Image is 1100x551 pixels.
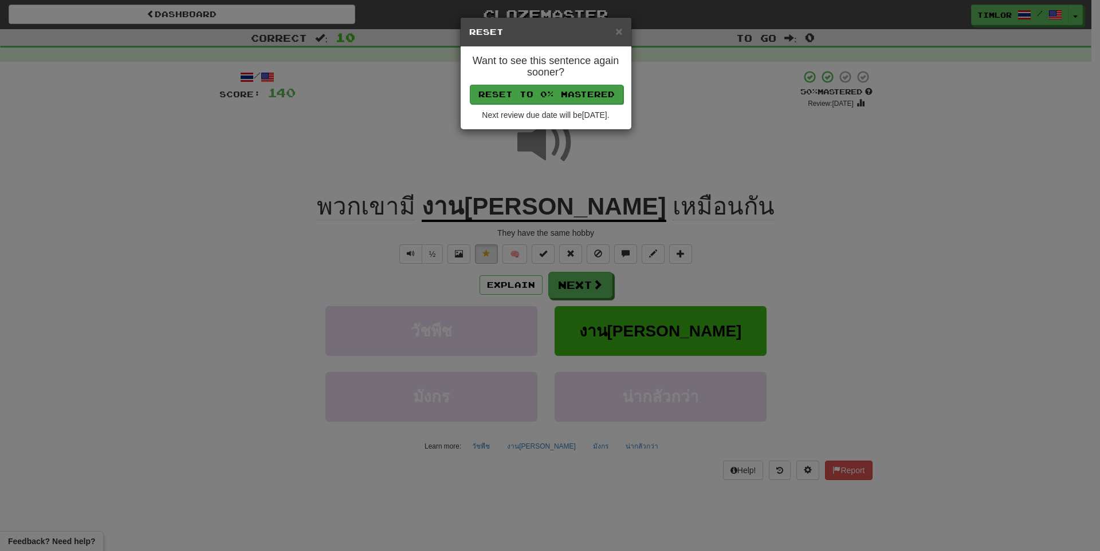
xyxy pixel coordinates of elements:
h5: Reset [469,26,623,38]
button: Close [615,25,622,37]
h4: Want to see this sentence again sooner? [469,56,623,78]
button: Reset to 0% Mastered [470,85,623,104]
div: Next review due date will be [DATE] . [469,109,623,121]
span: × [615,25,622,38]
